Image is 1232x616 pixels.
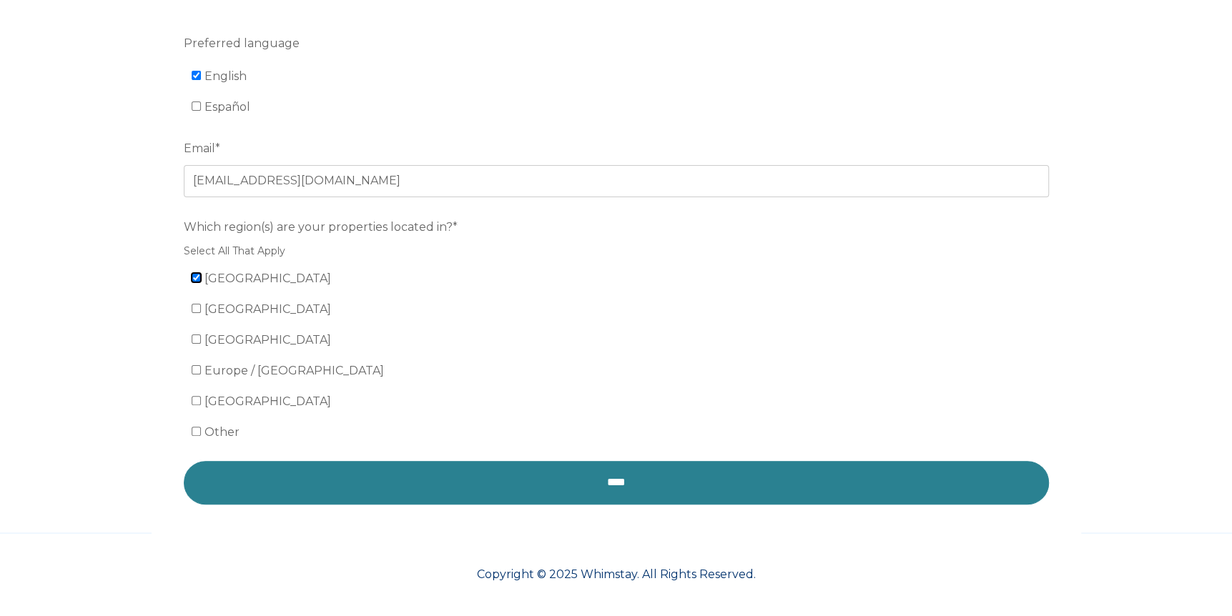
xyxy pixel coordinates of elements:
[152,566,1081,583] p: Copyright © 2025 Whimstay. All Rights Reserved.
[192,101,201,111] input: Español
[192,396,201,405] input: [GEOGRAPHIC_DATA]
[204,364,384,377] span: Europe / [GEOGRAPHIC_DATA]
[184,244,1049,259] legend: Select All That Apply
[184,216,458,238] span: Which region(s) are your properties located in?*
[192,334,201,344] input: [GEOGRAPHIC_DATA]
[184,32,300,54] span: Preferred language
[192,273,201,282] input: [GEOGRAPHIC_DATA]
[192,427,201,436] input: Other
[184,137,215,159] span: Email
[204,69,247,83] span: English
[204,394,331,408] span: [GEOGRAPHIC_DATA]
[204,333,331,347] span: [GEOGRAPHIC_DATA]
[204,272,331,285] span: [GEOGRAPHIC_DATA]
[192,365,201,374] input: Europe / [GEOGRAPHIC_DATA]
[204,425,240,439] span: Other
[192,304,201,313] input: [GEOGRAPHIC_DATA]
[192,71,201,80] input: English
[204,100,250,114] span: Español
[204,302,331,316] span: [GEOGRAPHIC_DATA]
